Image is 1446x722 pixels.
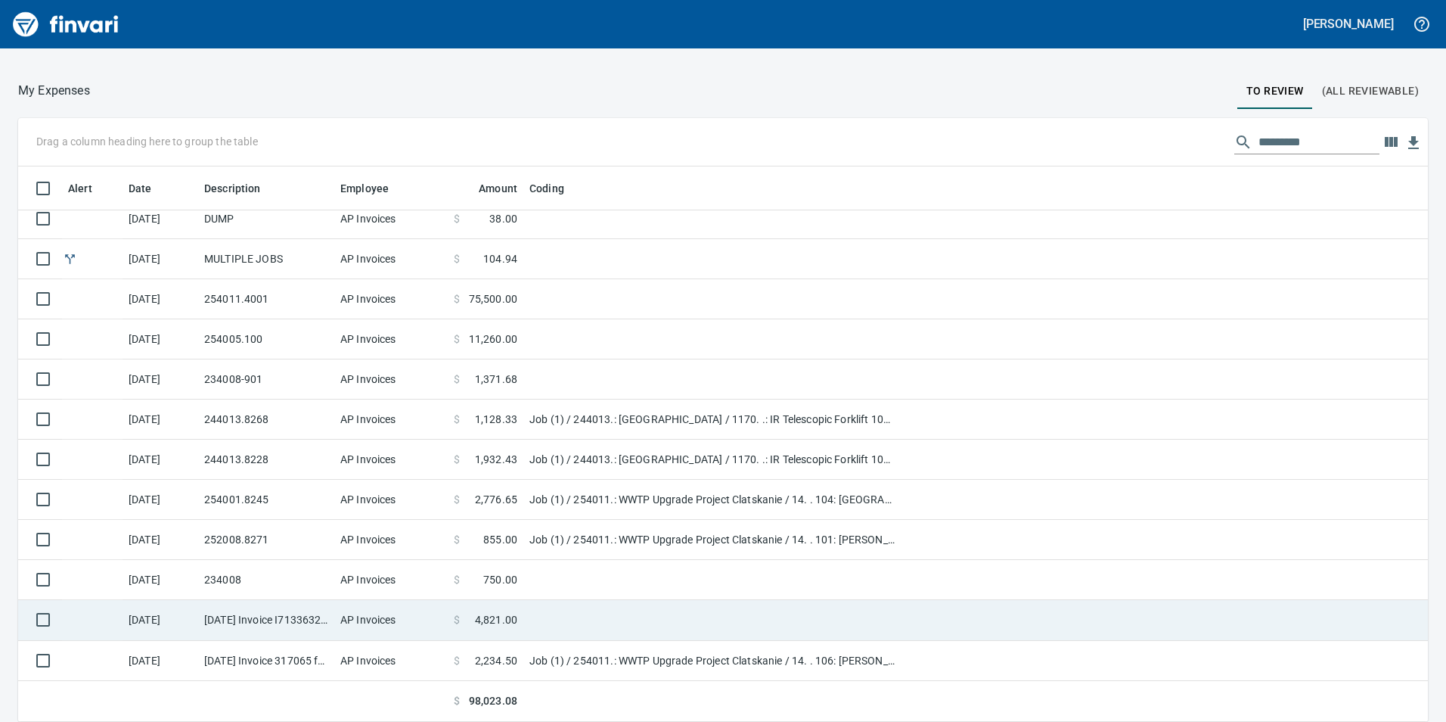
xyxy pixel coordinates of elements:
[479,179,517,198] span: Amount
[36,134,258,149] p: Drag a column heading here to group the table
[68,179,92,198] span: Alert
[123,239,198,279] td: [DATE]
[198,239,334,279] td: MULTIPLE JOBS
[523,520,901,560] td: Job (1) / 254011.: WWTP Upgrade Project Clatskanie / 14. . 101: [PERSON_NAME] Chip Export / 4: Su...
[475,492,517,507] span: 2,776.65
[62,254,78,263] span: Split transaction
[123,480,198,520] td: [DATE]
[198,641,334,681] td: [DATE] Invoice 317065 from [GEOGRAPHIC_DATA][PERSON_NAME] (1-24347)
[475,612,517,627] span: 4,821.00
[529,179,564,198] span: Coding
[454,693,460,709] span: $
[340,179,408,198] span: Employee
[198,520,334,560] td: 252008.8271
[454,492,460,507] span: $
[469,291,517,307] span: 75,500.00
[454,612,460,627] span: $
[1379,131,1402,154] button: Choose columns to display
[1303,16,1394,32] h5: [PERSON_NAME]
[123,400,198,440] td: [DATE]
[198,359,334,400] td: 234008-901
[475,372,517,387] span: 1,371.68
[523,641,901,681] td: Job (1) / 254011.: WWTP Upgrade Project Clatskanie / 14. . 106: [PERSON_NAME] - Agreement Costs /...
[469,693,517,709] span: 98,023.08
[454,653,460,668] span: $
[123,359,198,400] td: [DATE]
[18,82,90,100] nav: breadcrumb
[123,600,198,640] td: [DATE]
[334,641,448,681] td: AP Invoices
[198,480,334,520] td: 254001.8245
[1246,82,1304,101] span: To Review
[198,440,334,480] td: 244013.8228
[204,179,261,198] span: Description
[334,239,448,279] td: AP Invoices
[459,179,517,198] span: Amount
[523,400,901,440] td: Job (1) / 244013.: [GEOGRAPHIC_DATA] / 1170. .: IR Telescopic Forklift 10K / 5: Other
[454,572,460,587] span: $
[334,520,448,560] td: AP Invoices
[1299,12,1398,36] button: [PERSON_NAME]
[1322,82,1419,101] span: (All Reviewable)
[334,560,448,600] td: AP Invoices
[123,319,198,359] td: [DATE]
[454,211,460,226] span: $
[489,211,517,226] span: 38.00
[454,452,460,467] span: $
[529,179,584,198] span: Coding
[523,440,901,480] td: Job (1) / 244013.: [GEOGRAPHIC_DATA] / 1170. .: IR Telescopic Forklift 10K / 5: Other
[198,279,334,319] td: 254011.4001
[334,279,448,319] td: AP Invoices
[340,179,389,198] span: Employee
[483,572,517,587] span: 750.00
[129,179,152,198] span: Date
[469,331,517,347] span: 11,260.00
[9,6,123,42] img: Finvari
[198,199,334,239] td: DUMP
[475,412,517,427] span: 1,128.33
[454,251,460,266] span: $
[454,372,460,387] span: $
[1402,132,1425,154] button: Download table
[18,82,90,100] p: My Expenses
[123,641,198,681] td: [DATE]
[454,291,460,307] span: $
[334,600,448,640] td: AP Invoices
[523,480,901,520] td: Job (1) / 254011.: WWTP Upgrade Project Clatskanie / 14. . 104: [GEOGRAPHIC_DATA] Access / 5: Other
[68,179,112,198] span: Alert
[454,532,460,547] span: $
[454,412,460,427] span: $
[129,179,172,198] span: Date
[123,440,198,480] td: [DATE]
[334,199,448,239] td: AP Invoices
[334,480,448,520] td: AP Invoices
[334,440,448,480] td: AP Invoices
[334,319,448,359] td: AP Invoices
[198,600,334,640] td: [DATE] Invoice I7133632 from [PERSON_NAME] Company Inc. (1-10431)
[483,532,517,547] span: 855.00
[198,400,334,440] td: 244013.8268
[334,359,448,400] td: AP Invoices
[475,452,517,467] span: 1,932.43
[483,251,517,266] span: 104.94
[334,400,448,440] td: AP Invoices
[198,319,334,359] td: 254005.100
[123,279,198,319] td: [DATE]
[123,560,198,600] td: [DATE]
[454,331,460,347] span: $
[204,179,281,198] span: Description
[123,520,198,560] td: [DATE]
[198,560,334,600] td: 234008
[475,653,517,668] span: 2,234.50
[123,199,198,239] td: [DATE]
